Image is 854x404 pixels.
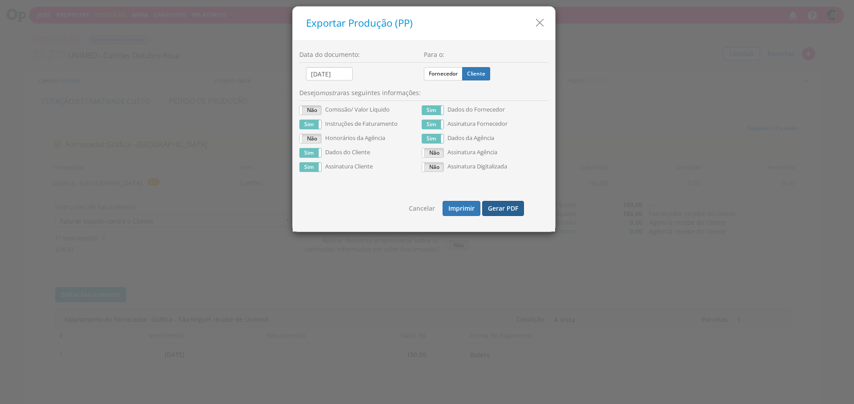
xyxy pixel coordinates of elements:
[300,163,321,172] label: Sim
[443,201,480,216] button: Imprimir
[422,148,540,158] p: Assinatura Agência
[300,134,321,143] label: Não
[403,201,441,216] button: Cancelar
[462,67,490,80] label: Cliente
[422,163,443,172] label: Não
[299,120,417,129] p: Instruções de Faturamento
[299,162,417,172] p: Assinatura Cliente
[300,148,321,157] label: Sim
[319,88,343,97] em: mostrar
[422,105,540,115] p: Dados do Fornecedor
[422,120,443,129] label: Sim
[299,134,417,144] p: Honorários da Agência
[300,120,321,129] label: Sim
[422,134,443,143] label: Sim
[424,51,548,58] h4: Para o:
[306,18,548,29] h5: Exportar Produção (PP)
[422,134,540,144] p: Dados da Agência
[299,105,417,115] p: Comissão/ Valor Líquido
[422,106,443,115] label: Sim
[299,51,548,96] h4: Desejo as seguintes informações:
[422,162,540,172] p: Assinatura Digitalizada
[422,148,443,157] label: Não
[300,106,321,115] label: Não
[424,67,463,80] label: Fornecedor
[482,201,524,216] button: Gerar PDF
[299,148,417,158] p: Dados do Cliente
[422,120,540,129] p: Assinatura Fornecedor
[299,51,424,58] h4: Data do documento :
